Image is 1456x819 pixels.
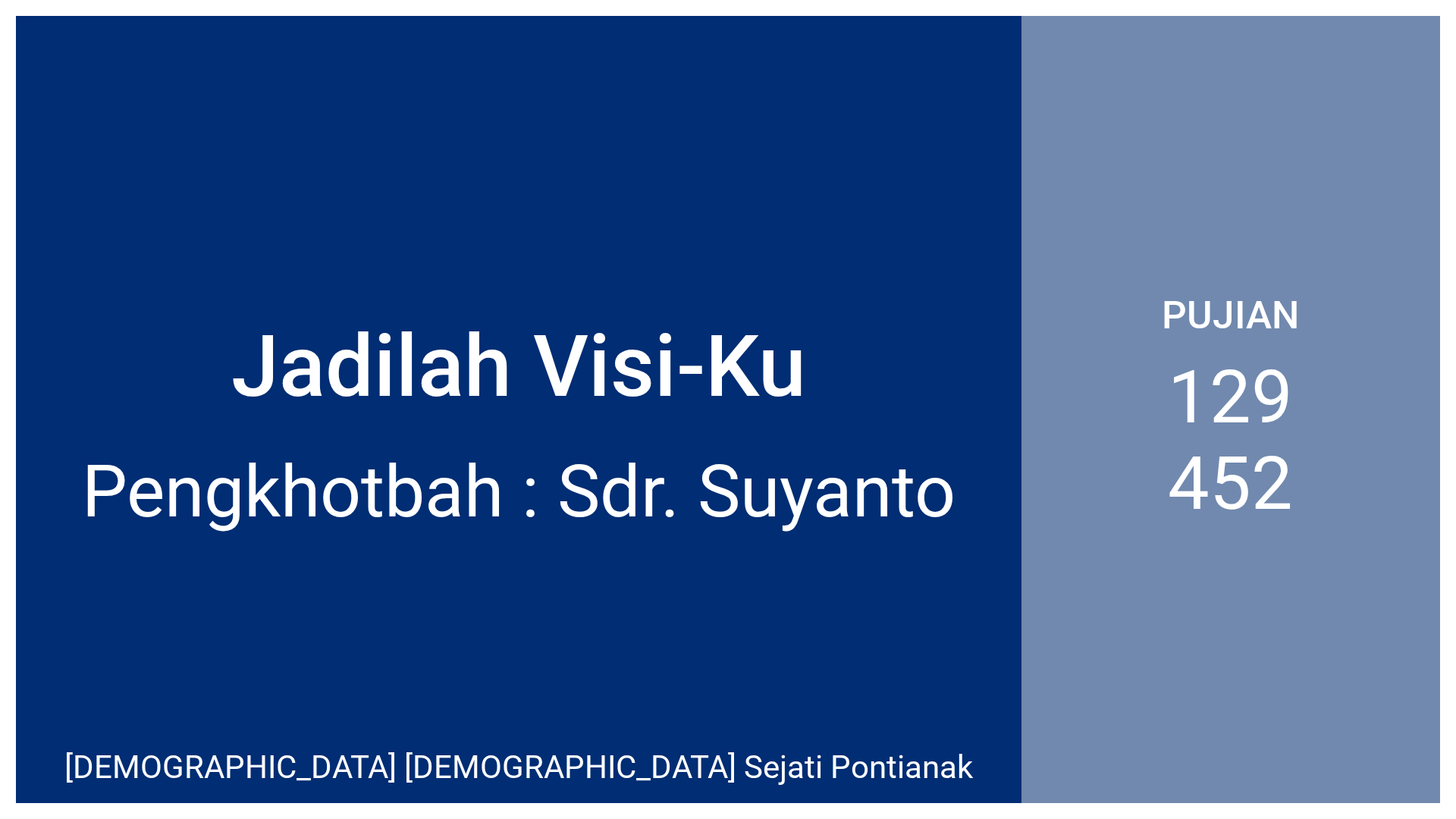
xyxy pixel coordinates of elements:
div: Pengkhotbah : Sdr. Suyanto [82,450,955,534]
div: Jadilah Visi-Ku [231,316,806,417]
li: 452 [1168,441,1293,527]
div: [DEMOGRAPHIC_DATA] [DEMOGRAPHIC_DATA] Sejati Pontianak [64,748,973,786]
p: Pujian [1162,292,1299,338]
li: 129 [1168,354,1293,441]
